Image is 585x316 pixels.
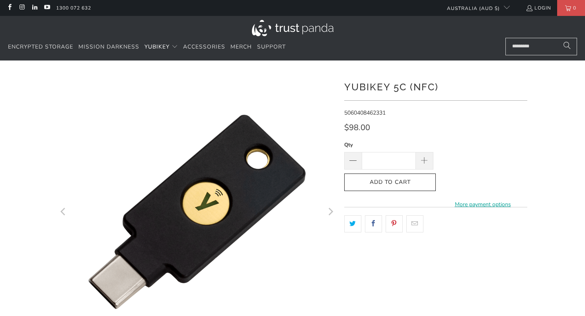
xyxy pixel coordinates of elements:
[344,122,370,133] span: $98.00
[365,215,382,232] a: Share this on Facebook
[230,38,252,57] a: Merch
[144,43,170,51] span: YubiKey
[257,38,286,57] a: Support
[144,38,178,57] summary: YubiKey
[78,43,139,51] span: Mission Darkness
[8,43,73,51] span: Encrypted Storage
[230,43,252,51] span: Merch
[557,38,577,55] button: Search
[18,5,25,11] a: Trust Panda Australia on Instagram
[406,215,423,232] a: Email this to a friend
[8,38,73,57] a: Encrypted Storage
[344,140,433,149] label: Qty
[183,43,225,51] span: Accessories
[344,109,386,117] span: 5060408462331
[8,38,286,57] nav: Translation missing: en.navigation.header.main_nav
[31,5,38,11] a: Trust Panda Australia on LinkedIn
[344,78,527,94] h1: YubiKey 5C (NFC)
[438,200,527,209] a: More payment options
[6,5,13,11] a: Trust Panda Australia on Facebook
[526,4,551,12] a: Login
[56,4,91,12] a: 1300 072 632
[505,38,577,55] input: Search...
[353,179,427,186] span: Add to Cart
[344,215,361,232] a: Share this on Twitter
[257,43,286,51] span: Support
[43,5,50,11] a: Trust Panda Australia on YouTube
[344,174,436,191] button: Add to Cart
[183,38,225,57] a: Accessories
[252,20,333,36] img: Trust Panda Australia
[386,215,403,232] a: Share this on Pinterest
[78,38,139,57] a: Mission Darkness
